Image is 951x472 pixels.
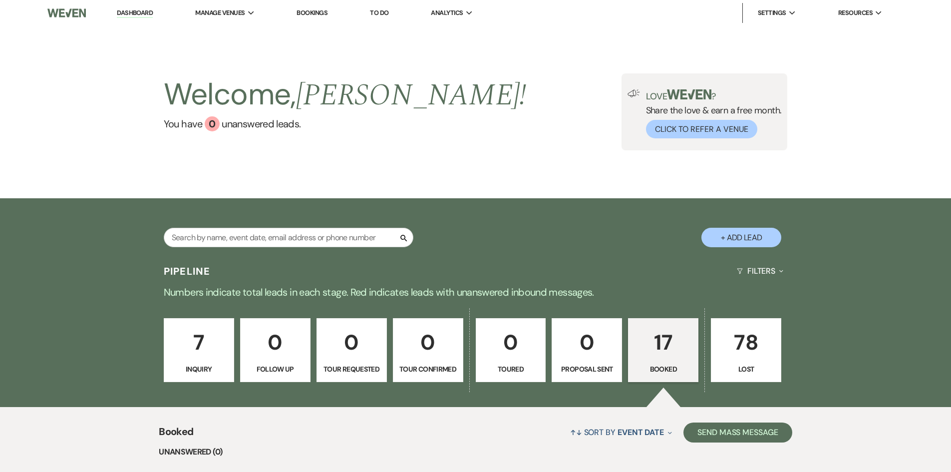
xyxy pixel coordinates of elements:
a: Bookings [297,8,327,17]
p: 0 [323,326,380,359]
p: 0 [247,326,304,359]
p: 78 [717,326,775,359]
p: 7 [170,326,228,359]
p: Follow Up [247,364,304,375]
h3: Pipeline [164,264,211,278]
p: Booked [634,364,692,375]
img: loud-speaker-illustration.svg [628,89,640,97]
p: Tour Requested [323,364,380,375]
p: 0 [482,326,540,359]
div: Share the love & earn a free month. [640,89,782,138]
a: 0Toured [476,318,546,382]
a: 17Booked [628,318,698,382]
p: Love ? [646,89,782,101]
p: Tour Confirmed [399,364,457,375]
p: 0 [558,326,616,359]
img: weven-logo-green.svg [667,89,711,99]
span: ↑↓ [570,427,582,438]
button: + Add Lead [701,228,781,247]
p: 17 [634,326,692,359]
button: Filters [733,258,787,284]
button: Send Mass Message [683,423,792,443]
div: 0 [205,116,220,131]
a: 0Proposal Sent [552,318,622,382]
span: Manage Venues [195,8,245,18]
a: To Do [370,8,388,17]
span: Resources [838,8,873,18]
a: You have 0 unanswered leads. [164,116,527,131]
img: Weven Logo [47,2,85,23]
p: Inquiry [170,364,228,375]
span: Booked [159,424,193,446]
button: Click to Refer a Venue [646,120,757,138]
a: 0Tour Requested [317,318,387,382]
p: 0 [399,326,457,359]
p: Toured [482,364,540,375]
span: [PERSON_NAME] ! [296,72,527,118]
button: Sort By Event Date [566,419,676,446]
p: Lost [717,364,775,375]
p: Proposal Sent [558,364,616,375]
a: 7Inquiry [164,318,234,382]
li: Unanswered (0) [159,446,792,459]
a: Dashboard [117,8,153,18]
span: Event Date [618,427,664,438]
p: Numbers indicate total leads in each stage. Red indicates leads with unanswered inbound messages. [116,284,835,300]
span: Settings [758,8,786,18]
span: Analytics [431,8,463,18]
a: 0Follow Up [240,318,311,382]
input: Search by name, event date, email address or phone number [164,228,413,247]
a: 78Lost [711,318,781,382]
a: 0Tour Confirmed [393,318,463,382]
h2: Welcome, [164,73,527,116]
